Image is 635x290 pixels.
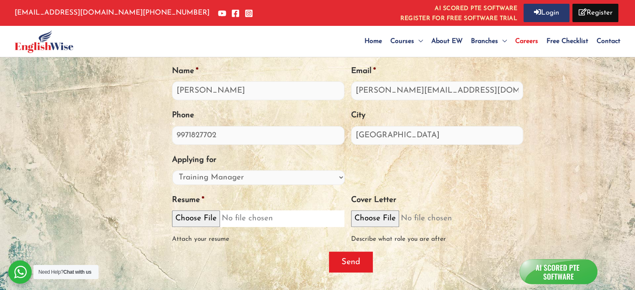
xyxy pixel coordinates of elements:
[400,4,517,22] a: AI SCORED PTE SOFTWAREREGISTER FOR FREE SOFTWARE TRIAL
[511,27,542,56] a: Careers
[172,155,216,166] label: Applying for
[386,27,427,56] a: Courses
[351,111,365,121] label: City
[351,66,376,77] label: Email
[546,38,588,45] span: Free Checklist
[542,27,592,56] a: Free Checklist
[572,4,618,22] a: Register
[524,4,569,22] a: Login
[431,38,463,45] span: About EW
[364,38,382,45] span: Home
[351,195,396,206] label: Cover Letter
[360,27,620,56] nav: Site Navigation
[390,38,414,45] span: Courses
[427,27,467,56] a: About EW
[63,269,91,275] strong: Chat with us
[471,38,498,45] span: Branches
[172,195,204,206] label: Resume
[515,38,538,45] span: Careers
[597,38,620,45] span: Contact
[521,260,595,283] img: icon_a.png
[15,7,210,19] p: [PHONE_NUMBER]
[172,111,194,121] label: Phone
[351,227,524,245] div: Describe what role you are after
[172,227,344,245] div: Attach your resume
[592,27,620,56] a: Contact
[400,4,517,14] i: AI SCORED PTE SOFTWARE
[172,66,198,77] label: Name
[15,9,143,16] a: [EMAIL_ADDRESS][DOMAIN_NAME]
[467,27,511,56] a: Branches
[329,252,373,272] input: Send
[360,27,386,56] a: Home
[38,269,91,275] span: Need Help?
[231,9,240,18] a: Facebook
[15,30,73,53] img: English Wise
[218,9,226,18] a: YouTube
[245,9,253,18] a: Instagram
